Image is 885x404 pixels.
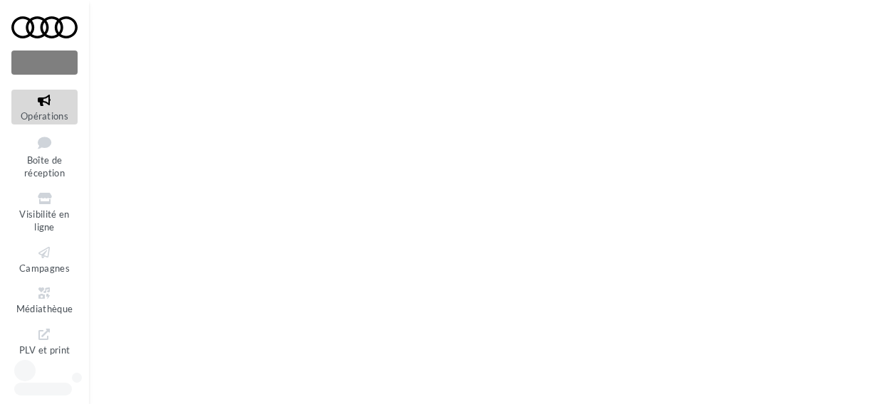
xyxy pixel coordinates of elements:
a: Campagnes [11,242,78,277]
a: PLV et print personnalisable [11,324,78,386]
div: Nouvelle campagne [11,51,78,75]
a: Visibilité en ligne [11,188,78,236]
span: PLV et print personnalisable [18,341,72,382]
a: Opérations [11,90,78,124]
a: Médiathèque [11,282,78,317]
span: Médiathèque [16,303,73,314]
span: Opérations [21,110,68,122]
span: Campagnes [19,262,70,274]
span: Visibilité en ligne [19,208,69,233]
span: Boîte de réception [24,154,65,179]
a: Boîte de réception [11,130,78,182]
